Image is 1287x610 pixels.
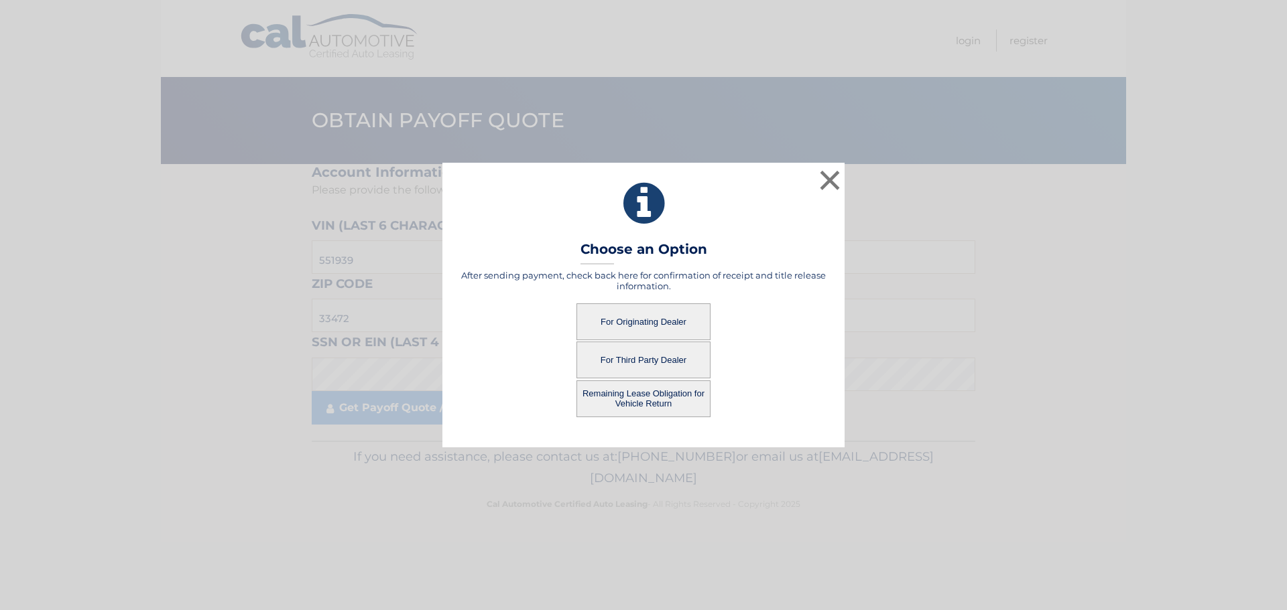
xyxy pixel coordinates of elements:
button: × [816,167,843,194]
button: For Third Party Dealer [576,341,711,378]
h3: Choose an Option [580,241,707,264]
h5: After sending payment, check back here for confirmation of receipt and title release information. [459,270,828,291]
button: For Originating Dealer [576,303,711,340]
button: Remaining Lease Obligation for Vehicle Return [576,380,711,417]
